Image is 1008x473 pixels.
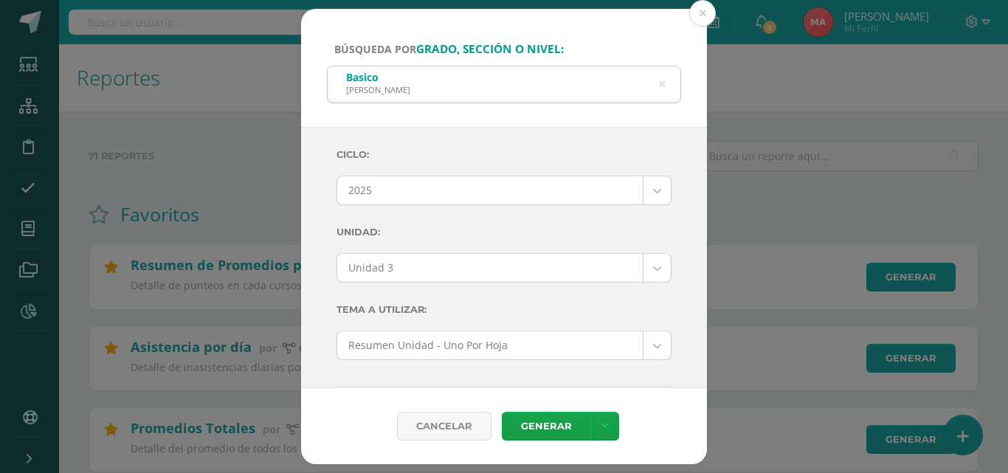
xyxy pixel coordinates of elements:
div: [PERSON_NAME] [346,84,410,95]
span: Resumen Unidad - Uno Por Hoja [348,331,632,359]
span: Búsqueda por [334,42,564,56]
a: Generar [502,412,590,441]
input: ej. Primero primaria, etc. [328,66,680,103]
span: 2025 [348,176,632,204]
a: Resumen Unidad - Uno Por Hoja [337,331,671,359]
div: Basico [346,70,410,84]
label: Unidad: [336,217,672,247]
label: Ciclo: [336,139,672,170]
span: Unidad 3 [348,254,632,282]
strong: grado, sección o nivel: [416,41,564,57]
a: Unidad 3 [337,254,671,282]
label: Tema a Utilizar: [336,294,672,325]
a: 2025 [337,176,671,204]
div: Cancelar [397,412,491,441]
